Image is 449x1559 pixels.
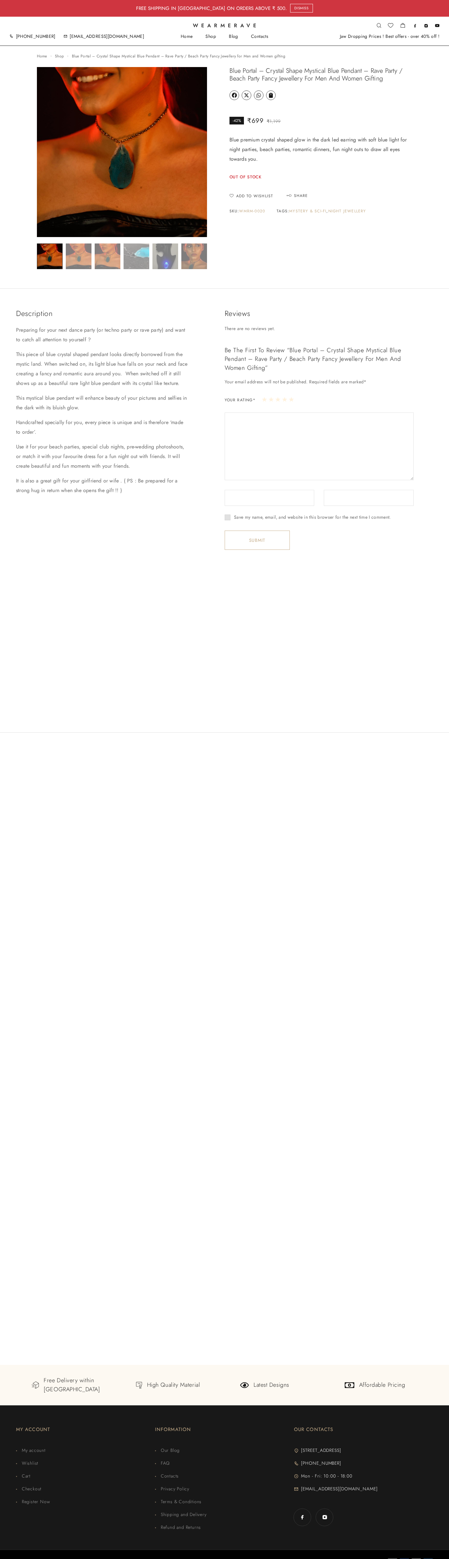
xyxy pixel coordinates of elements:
a: Shipping and Delivery [155,1511,294,1518]
a: [EMAIL_ADDRESS][DOMAIN_NAME] [294,1486,433,1492]
span: Mon - Fri: 10:00 - 18:00 [299,1473,352,1479]
span: Contacts [159,1473,179,1479]
h2: Reviews [225,308,414,319]
p: This piece of blue crystal shaped pendant looks directly borrowed from the mystic land. When swit... [16,350,189,388]
a: Terms & Conditions [155,1498,294,1505]
img: KHUSBU MAM JEWELLERY0919 [37,67,207,237]
p: Use it for your beach parties, special club nights, pre-wedding photoshoots, or match it with you... [16,442,189,471]
span: ₹ [267,118,270,124]
a: 2 [269,397,275,402]
div: High Quality Material [147,1381,200,1390]
label: Save my name, email, and website in this browser for the next time I comment. [234,514,391,520]
a: Cart [16,1473,155,1479]
span: Our Blog [159,1447,180,1453]
span: Checkout [20,1486,41,1492]
p: Preparing for your next dance party (or techno party or rave party) and want to catch all attenti... [16,325,189,345]
span: Your email address will not be published. [225,379,308,385]
span: Wearmerave [193,23,259,28]
p: MY ACCOUNT [16,1425,50,1434]
span: [STREET_ADDRESS] [299,1447,341,1453]
a: [PHONE_NUMBER] [294,1460,433,1466]
p: Out of stock [229,174,262,180]
a: Wearmerave [193,23,256,28]
span: Terms & Conditions [159,1498,202,1505]
a: Register Now [16,1498,155,1505]
span: Tags: , [277,209,366,214]
img: Blue Portal – Crystal Shape Mystical Blue Pendant – Rave Party / Beach Party Fancy Jewellery for ... [181,243,207,269]
span: Add to Wishlist [236,193,273,199]
div: Latest Designs [254,1381,289,1390]
img: Blue Portal – Crystal Shape Mystical Blue Pendant – Rave Party / Beach Party Fancy Jewellery for ... [152,243,178,269]
span: Required fields are marked [309,379,366,385]
span: Be the first to review “Blue Portal – Crystal Shape Mystical Blue Pendant – Rave Party / Beach Pa... [225,346,414,372]
p: Handcrafted specially for you, every piece is unique and is therefore ‘made to order’. [16,418,189,437]
span: Wishlist [20,1460,38,1466]
div: Jaw Dropping Prices ! Best offers - over 40% off ! [340,34,440,39]
a: Contacts [155,1473,294,1479]
div: Free Delivery within [GEOGRAPHIC_DATA] [44,1376,104,1394]
span: Register Now [20,1498,50,1505]
span: [PHONE_NUMBER] [299,1460,341,1466]
span: 1,199 [267,118,281,124]
span: Cart [20,1473,30,1479]
a: Privacy Policy [155,1486,294,1492]
a: Shop [199,34,222,39]
span: My account [20,1447,46,1453]
p: There are no reviews yet. [225,325,414,332]
span: Shipping and Delivery [159,1511,207,1518]
a: [PHONE_NUMBER] [16,33,56,39]
a: 1 [262,397,269,402]
p: Blue premium crystal shaped glow in the dark led earring with soft blue light for night parties, ... [229,135,412,164]
a: Blog [222,34,245,39]
span: FAQ [159,1460,170,1466]
a: My account [16,1447,155,1453]
input: Submit [225,531,290,550]
a: Shop [55,53,64,59]
span: -42% [229,117,244,124]
a: 5 [289,397,296,402]
h1: Blue Portal – Crystal Shape Mystical Blue Pendant – Rave Party / Beach Party Fancy Jewellery for ... [229,67,412,82]
a: Contacts [245,34,275,39]
img: Blue Portal – Crystal Shape Mystical Blue Pendant – Rave Party / Beach Party Fancy Jewellery for ... [66,243,91,269]
a: Home [37,53,47,59]
a: Wishlist [16,1460,155,1466]
a: Dismiss [290,4,313,13]
a: FAQ [155,1460,294,1466]
p: OUR CONTACTS [294,1425,333,1434]
a: Checkout [16,1486,155,1492]
span: WMRM-0020 [239,208,265,214]
p: This mystical blue pendant will enhance beauty of your pictures and selfies in the dark with its ... [16,393,189,413]
img: Blue Portal – Crystal Shape Mystical Blue Pendant – Rave Party / Beach Party Fancy Jewellery for ... [95,243,120,269]
a: Our Blog [155,1447,294,1453]
li: Blue Portal – Crystal Shape Mystical Blue Pendant – Rave Party / Beach Party Fancy Jewellery for ... [72,54,285,59]
span: SKU: [229,209,265,214]
img: Blue Portal – Crystal Shape Mystical Blue Pendant – Rave Party / Beach Party Fancy Jewellery for ... [124,243,149,269]
a: [EMAIL_ADDRESS][DOMAIN_NAME] [70,33,144,39]
a: Mystery & Sci-Fi [289,208,326,214]
label: Your rating [225,397,255,403]
span: Refund and Returns [159,1524,201,1530]
p: INFORMATION [155,1425,191,1434]
div: Description [16,308,189,319]
button: Add to Wishlist [229,193,273,199]
a: 4 [282,397,289,402]
a: Refund and Returns [155,1524,294,1530]
p: It is also a great gift for your girlfriend or wife . ( PS : Be prepared for a strong hug in retu... [16,476,189,495]
a: Night Jewellery [328,208,366,214]
div: Affordable Pricing [359,1381,405,1390]
div: Share [294,193,308,199]
span: ₹ [247,116,251,125]
a: Home [174,34,199,39]
a: 3 [275,397,282,402]
span: Privacy Policy [159,1486,189,1492]
span: 699 [247,116,263,125]
iframe: Stunning how it glows in the dark - Blue pendant, Rave wear, party wear, festival wear, beach party [16,500,189,710]
span: [EMAIL_ADDRESS][DOMAIN_NAME] [299,1486,377,1492]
